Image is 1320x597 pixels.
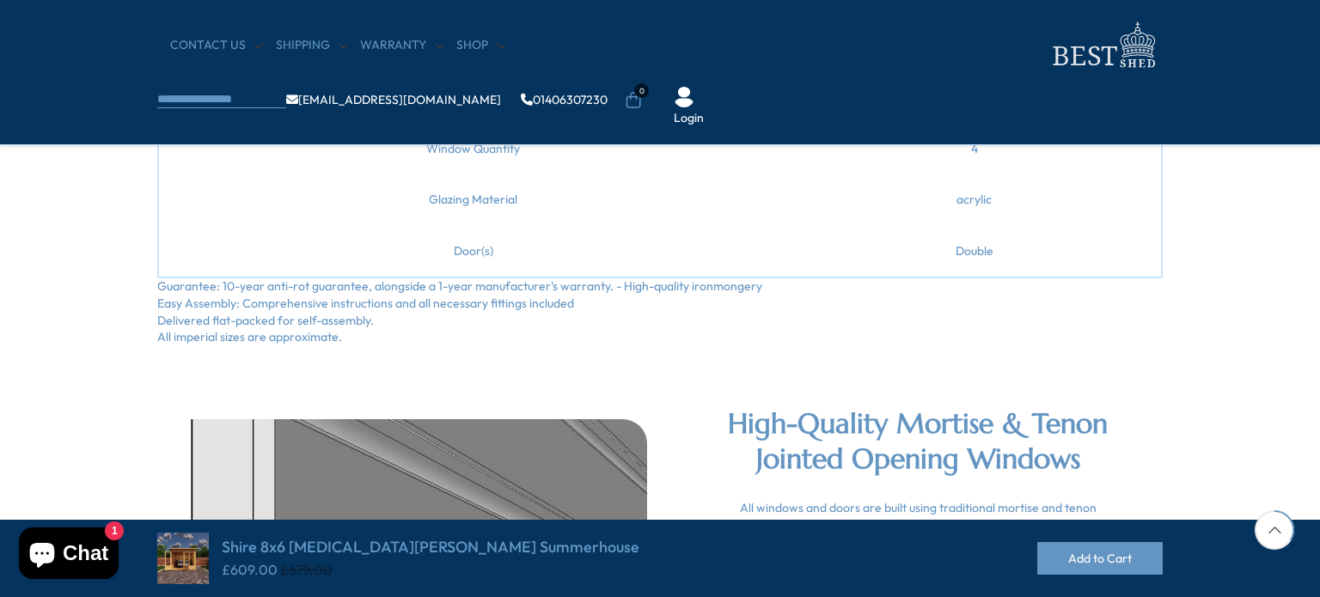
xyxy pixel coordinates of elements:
a: Login [674,110,704,127]
h4: Shire 8x6 [MEDICAL_DATA][PERSON_NAME] Summerhouse [222,538,639,557]
button: Add to Cart [1037,542,1163,575]
h2: High-Quality Mortise & Tenon Jointed Opening Windows [724,406,1111,478]
ins: £609.00 [222,561,278,578]
td: 4 [788,124,1162,175]
img: User Icon [674,87,694,107]
img: Shire [157,533,209,584]
a: CONTACT US [170,37,263,54]
td: acrylic [788,174,1162,226]
td: Double [788,226,1162,278]
a: Warranty [360,37,443,54]
a: 0 [625,92,642,109]
inbox-online-store-chat: Shopify online store chat [14,527,124,583]
td: Glazing Material [158,174,788,226]
td: Door(s) [158,226,788,278]
li: All imperial sizes are approximate. [157,329,1163,346]
td: Window Quantity [158,124,788,175]
li: Delivered flat-packed for self-assembly. [157,313,1163,330]
li: Easy Assembly: Comprehensive instructions and all necessary fittings included [157,295,1163,313]
span: 0 [634,83,649,98]
a: Shop [456,37,505,54]
li: Guarantee: 10-year anti-rot guarantee, alongside a 1-year manufacturer's warranty. - High-quality... [157,278,1163,295]
del: £679.00 [280,561,333,578]
a: 01406307230 [521,94,608,106]
a: Shipping [276,37,347,54]
img: logo [1042,17,1163,73]
a: [EMAIL_ADDRESS][DOMAIN_NAME] [286,94,501,106]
